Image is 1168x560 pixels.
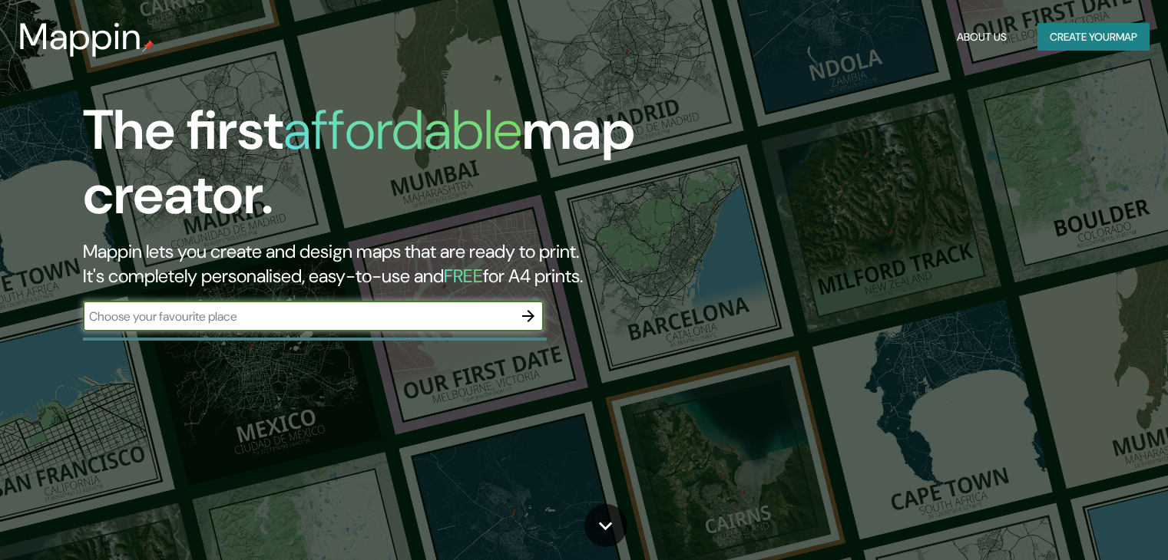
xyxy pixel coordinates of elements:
h1: The first map creator. [83,98,667,239]
button: Create yourmap [1037,23,1150,51]
input: Choose your favourite place [83,308,513,325]
img: mappin-pin [142,40,154,52]
h5: FREE [444,264,483,288]
h3: Mappin [18,15,142,58]
h1: affordable [283,94,522,166]
button: About Us [951,23,1013,51]
h2: Mappin lets you create and design maps that are ready to print. It's completely personalised, eas... [83,239,667,288]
